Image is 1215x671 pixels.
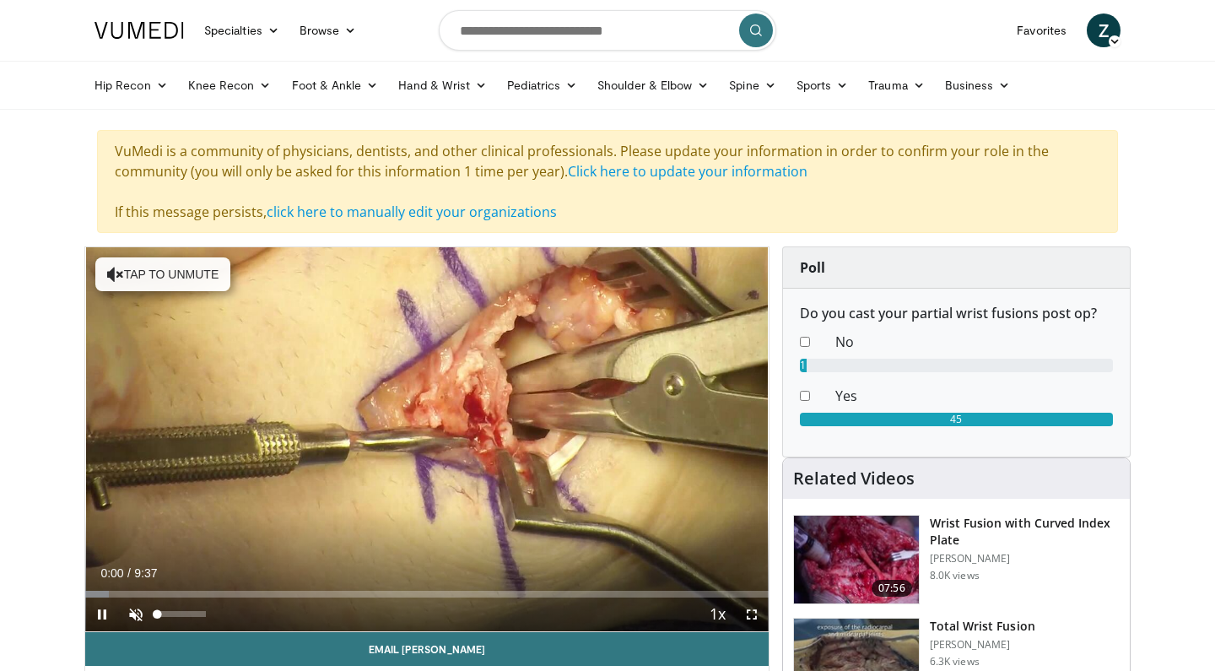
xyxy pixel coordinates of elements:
a: Knee Recon [178,68,282,102]
a: Favorites [1007,14,1077,47]
span: 0:00 [100,566,123,580]
button: Pause [85,598,119,631]
strong: Poll [800,258,825,277]
p: 6.3K views [930,655,980,668]
button: Playback Rate [701,598,735,631]
input: Search topics, interventions [439,10,776,51]
a: Business [935,68,1021,102]
div: 1 [800,359,807,372]
a: Sports [786,68,859,102]
div: Progress Bar [85,591,769,598]
a: Foot & Ankle [282,68,389,102]
button: Fullscreen [735,598,769,631]
a: 07:56 Wrist Fusion with Curved Index Plate [PERSON_NAME] 8.0K views [793,515,1120,604]
a: Pediatrics [497,68,587,102]
a: Z [1087,14,1120,47]
a: Browse [289,14,367,47]
div: VuMedi is a community of physicians, dentists, and other clinical professionals. Please update yo... [97,130,1118,233]
a: click here to manually edit your organizations [267,203,557,221]
dd: No [823,332,1126,352]
a: Shoulder & Elbow [587,68,719,102]
h3: Wrist Fusion with Curved Index Plate [930,515,1120,549]
p: 8.0K views [930,569,980,582]
span: / [127,566,131,580]
img: 69caa8a0-39e4-40a6-a88f-d00045569e83.150x105_q85_crop-smart_upscale.jpg [794,516,919,603]
div: Volume Level [157,611,205,617]
button: Tap to unmute [95,257,230,291]
div: 45 [800,413,1113,426]
img: VuMedi Logo [94,22,184,39]
a: Trauma [858,68,935,102]
span: 9:37 [134,566,157,580]
a: Hip Recon [84,68,178,102]
video-js: Video Player [85,247,769,632]
h3: Total Wrist Fusion [930,618,1035,635]
span: 07:56 [872,580,912,597]
a: Specialties [194,14,289,47]
a: Spine [719,68,786,102]
p: [PERSON_NAME] [930,552,1120,565]
p: [PERSON_NAME] [930,638,1035,652]
dd: Yes [823,386,1126,406]
a: Hand & Wrist [388,68,497,102]
h6: Do you cast your partial wrist fusions post op? [800,306,1113,322]
button: Unmute [119,598,153,631]
a: Click here to update your information [568,162,807,181]
a: Email [PERSON_NAME] [85,632,769,666]
h4: Related Videos [793,468,915,489]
